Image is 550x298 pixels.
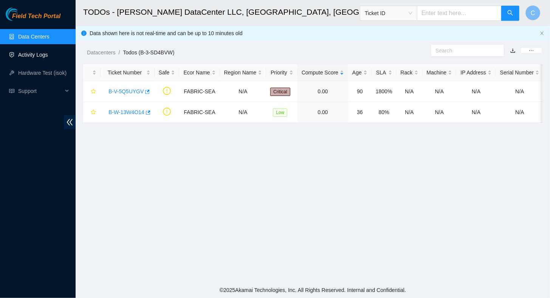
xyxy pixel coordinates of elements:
td: N/A [423,81,457,102]
span: star [91,110,96,116]
button: download [505,45,521,57]
a: Hardware Test (isok) [18,70,67,76]
button: close [540,31,544,36]
span: Field Tech Portal [12,13,60,20]
span: double-left [64,115,76,129]
td: FABRIC-SEA [179,102,220,123]
td: 0.00 [297,81,348,102]
button: C [525,5,541,20]
td: N/A [496,102,544,123]
span: / [118,49,120,56]
td: N/A [456,102,496,123]
button: star [87,85,96,97]
span: exclamation-circle [163,87,171,95]
td: 90 [348,81,372,102]
span: read [9,88,14,94]
a: Activity Logs [18,52,48,58]
td: N/A [423,102,457,123]
td: 80% [372,102,397,123]
span: C [531,8,535,18]
td: N/A [220,81,266,102]
td: N/A [220,102,266,123]
td: N/A [397,102,423,123]
a: B-V-5Q5UYGV [108,88,144,94]
td: N/A [456,81,496,102]
span: Ticket ID [365,8,412,19]
td: 36 [348,102,372,123]
span: search [507,10,513,17]
a: download [510,48,516,54]
a: Datacenters [87,49,115,56]
span: Support [18,83,63,99]
a: Data Centers [18,34,49,40]
a: B-W-13W4O14 [108,109,144,115]
input: Search [435,46,494,55]
span: ellipsis [529,48,534,53]
td: FABRIC-SEA [179,81,220,102]
td: N/A [397,81,423,102]
input: Enter text here... [417,6,502,21]
td: 1800% [372,81,397,102]
button: search [501,6,519,21]
footer: © 2025 Akamai Technologies, Inc. All Rights Reserved. Internal and Confidential. [76,282,550,298]
a: Todos (B-3-SD4BVW) [123,49,174,56]
span: exclamation-circle [163,108,171,116]
td: N/A [496,81,544,102]
span: Low [273,108,287,117]
span: star [91,89,96,95]
img: Akamai Technologies [6,8,38,21]
td: 0.00 [297,102,348,123]
a: Akamai TechnologiesField Tech Portal [6,14,60,23]
span: Critical [270,88,290,96]
button: star [87,106,96,118]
